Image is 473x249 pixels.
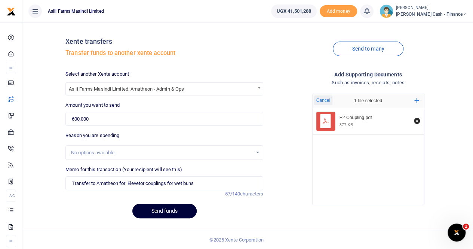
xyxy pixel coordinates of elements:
div: File Uploader [312,93,424,205]
label: Memo for this transaction (Your recipient will see this) [65,166,182,173]
img: profile-user [380,4,393,18]
span: Add money [320,5,357,18]
button: Remove file [413,117,421,125]
small: [PERSON_NAME] [396,5,467,11]
input: UGX [65,112,263,126]
img: logo-small [7,7,16,16]
button: Cancel [314,95,332,105]
span: 57/140 [225,191,240,197]
li: M [6,62,16,74]
span: Asili Farms Masindi Limited: Amatheon - Admin & Ops [66,83,263,94]
h4: Xente transfers [65,37,263,46]
iframe: Intercom live chat [448,224,466,242]
li: Ac [6,189,16,202]
span: Asili Farms Masindi Limited [45,8,107,15]
label: Amount you want to send [65,101,120,109]
input: Enter extra information [65,176,263,191]
span: UGX 41,501,288 [277,7,311,15]
span: [PERSON_NAME] Cash - Finance [396,11,467,18]
div: No options available. [71,149,252,157]
label: Reason you are spending [65,132,119,139]
span: 1 [463,224,469,230]
li: Wallet ballance [268,4,320,18]
button: Add more files [411,95,422,106]
li: M [6,235,16,247]
span: characters [240,191,263,197]
h4: Such as invoices, receipts, notes [269,79,467,87]
div: 1 file selected [337,93,400,108]
a: Send to many [333,42,403,56]
h5: Transfer funds to another xente account [65,49,263,57]
li: Toup your wallet [320,5,357,18]
h4: Add supporting Documents [269,70,467,79]
a: Add money [320,8,357,13]
button: Send funds [132,204,197,218]
a: logo-small logo-large logo-large [7,8,16,14]
span: Asili Farms Masindi Limited: Amatheon - Admin & Ops [65,82,263,95]
a: profile-user [PERSON_NAME] [PERSON_NAME] Cash - Finance [380,4,467,18]
label: Select another Xente account [65,70,129,78]
div: 377 KB [340,122,353,127]
a: UGX 41,501,288 [271,4,317,18]
div: E2 Coupling.pdf [340,115,410,121]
